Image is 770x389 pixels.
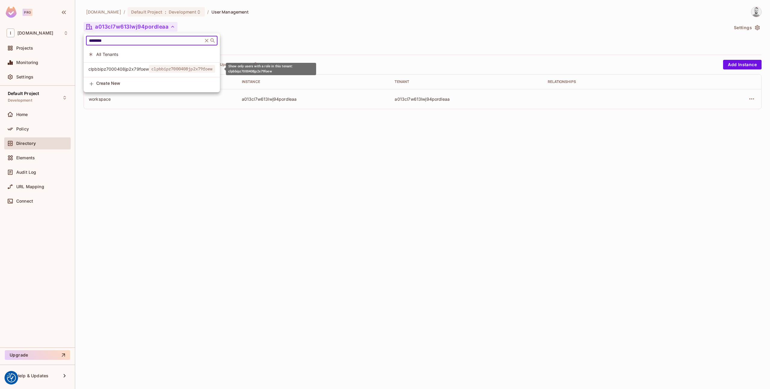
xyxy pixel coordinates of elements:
[226,63,316,75] div: Show only users with a role in this tenant: clpbbipz7000408jp2x79foew
[149,65,215,73] span: clpbbipz7000408jp2x79foew
[84,63,220,75] div: Show only users with a role in this tenant: clpbbipz7000408jp2x79foew
[96,81,215,86] span: Create New
[96,51,215,57] span: All Tenants
[88,66,149,72] span: clpbbipz7000408jp2x79foew
[7,373,16,382] button: Consent Preferences
[7,373,16,382] img: Revisit consent button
